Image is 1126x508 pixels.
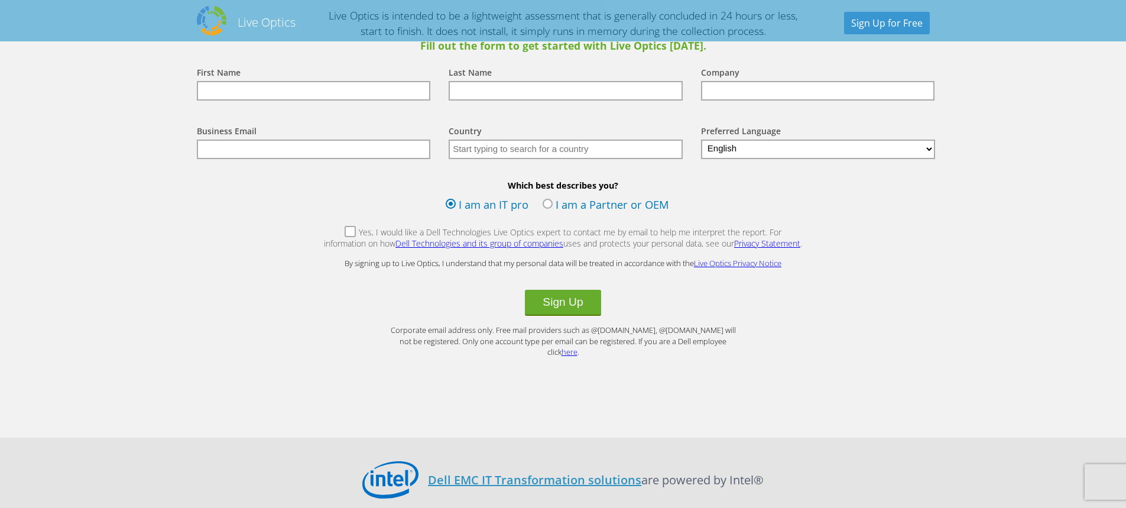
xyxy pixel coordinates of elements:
[734,238,800,249] a: Privacy Statement
[197,125,257,140] label: Business Email
[525,290,601,316] button: Sign Up
[386,325,741,358] p: Corporate email address only. Free mail providers such as @[DOMAIN_NAME], @[DOMAIN_NAME] will not...
[694,258,781,268] a: Live Optics Privacy Notice
[197,67,241,81] label: First Name
[327,258,800,269] p: By signing up to Live Optics, I understand that my personal data will be treated in accordance wi...
[449,67,492,81] label: Last Name
[449,125,482,140] label: Country
[238,14,296,30] h2: Live Optics
[428,471,764,488] p: are powered by Intel®
[543,197,669,215] label: I am a Partner or OEM
[185,180,942,191] b: Which best describes you?
[449,140,683,159] input: Start typing to search for a country
[701,67,739,81] label: Company
[446,197,528,215] label: I am an IT pro
[327,38,800,54] span: Fill out the form to get started with Live Optics [DATE].
[197,6,226,35] img: Dell Dpack
[844,12,930,34] a: Sign Up for Free
[395,238,563,249] a: Dell Technologies and its group of companies
[701,125,781,140] label: Preferred Language
[428,472,641,488] a: Dell EMC IT Transformation solutions
[323,227,803,252] label: Yes, I would like a Dell Technologies Live Optics expert to contact me by email to help me interp...
[562,347,577,357] a: here
[362,461,418,499] img: Intel Logo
